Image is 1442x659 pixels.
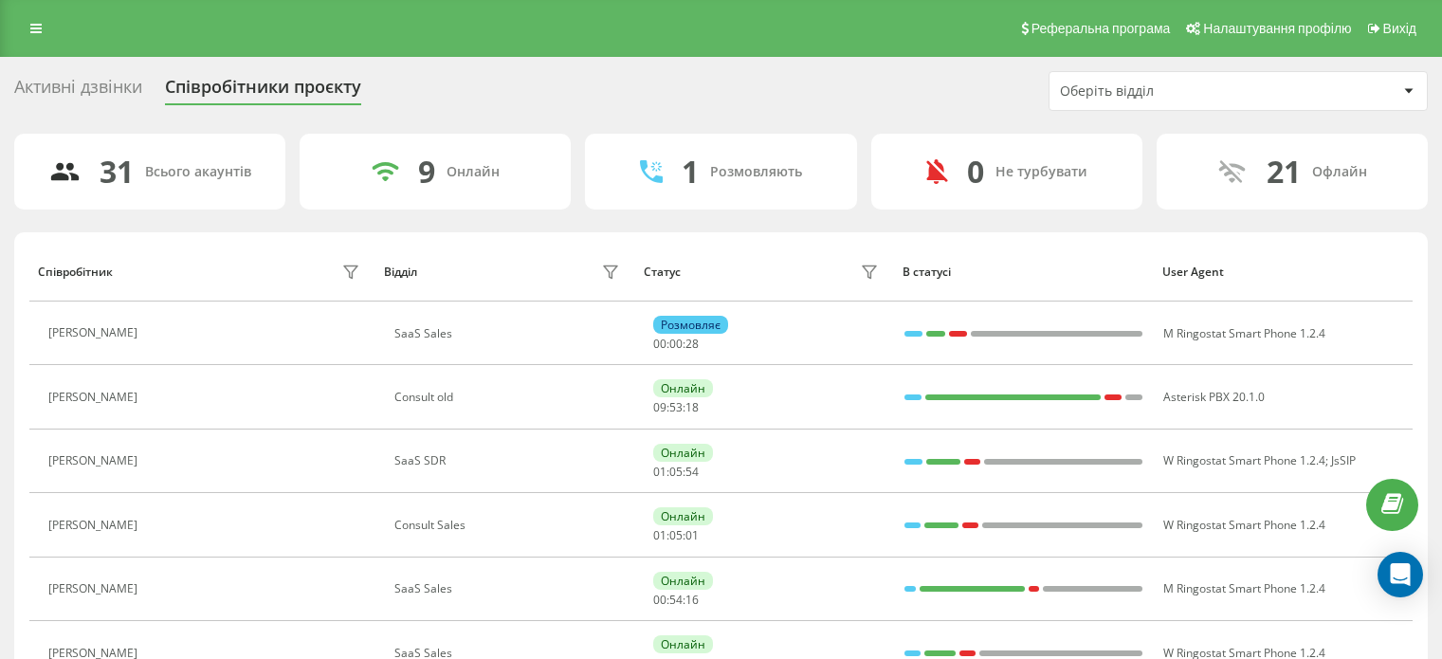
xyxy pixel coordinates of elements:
div: Розмовляють [710,164,802,180]
div: Онлайн [653,379,713,397]
span: 05 [669,527,683,543]
span: 01 [653,464,666,480]
span: 18 [685,399,699,415]
span: M Ringostat Smart Phone 1.2.4 [1163,580,1325,596]
span: Вихід [1383,21,1416,36]
div: [PERSON_NAME] [48,326,142,339]
div: Оберіть відділ [1060,83,1287,100]
div: : : [653,529,699,542]
div: Співробітники проєкту [165,77,361,106]
div: 31 [100,154,134,190]
span: JsSIP [1331,452,1356,468]
span: 09 [653,399,666,415]
div: : : [653,466,699,479]
div: 0 [967,154,984,190]
span: 00 [653,592,666,608]
span: 05 [669,464,683,480]
span: Налаштування профілю [1203,21,1351,36]
div: SaaS Sales [394,582,625,595]
span: W Ringostat Smart Phone 1.2.4 [1163,517,1325,533]
div: Онлайн [653,507,713,525]
div: [PERSON_NAME] [48,582,142,595]
div: User Agent [1162,265,1404,279]
span: 16 [685,592,699,608]
div: Відділ [384,265,417,279]
div: Розмовляє [653,316,728,334]
span: 28 [685,336,699,352]
div: [PERSON_NAME] [48,454,142,467]
div: [PERSON_NAME] [48,391,142,404]
div: Офлайн [1312,164,1367,180]
span: 54 [669,592,683,608]
div: Співробітник [38,265,113,279]
span: W Ringostat Smart Phone 1.2.4 [1163,452,1325,468]
div: Consult Sales [394,519,625,532]
div: : : [653,338,699,351]
div: Активні дзвінки [14,77,142,106]
div: Не турбувати [995,164,1087,180]
div: 9 [418,154,435,190]
span: Asterisk PBX 20.1.0 [1163,389,1265,405]
div: [PERSON_NAME] [48,519,142,532]
span: Реферальна програма [1031,21,1171,36]
div: : : [653,401,699,414]
span: 01 [685,527,699,543]
div: Онлайн [447,164,500,180]
div: SaaS SDR [394,454,625,467]
div: SaaS Sales [394,327,625,340]
div: Онлайн [653,635,713,653]
div: 1 [682,154,699,190]
div: Онлайн [653,572,713,590]
div: : : [653,594,699,607]
div: Всього акаунтів [145,164,251,180]
span: 54 [685,464,699,480]
span: 01 [653,527,666,543]
div: 21 [1267,154,1301,190]
div: Статус [644,265,681,279]
span: M Ringostat Smart Phone 1.2.4 [1163,325,1325,341]
div: В статусі [903,265,1144,279]
span: 53 [669,399,683,415]
div: Онлайн [653,444,713,462]
span: 00 [653,336,666,352]
div: Consult old [394,391,625,404]
span: 00 [669,336,683,352]
div: Open Intercom Messenger [1378,552,1423,597]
